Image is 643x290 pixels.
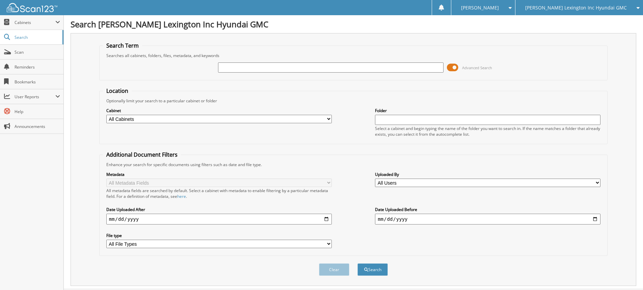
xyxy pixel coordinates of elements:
[525,6,627,10] span: [PERSON_NAME] Lexington Inc Hyundai GMC
[357,263,388,276] button: Search
[7,3,57,12] img: scan123-logo-white.svg
[15,109,60,114] span: Help
[177,193,186,199] a: here
[462,65,492,70] span: Advanced Search
[103,151,181,158] legend: Additional Document Filters
[15,34,59,40] span: Search
[103,42,142,49] legend: Search Term
[375,207,600,212] label: Date Uploaded Before
[103,53,604,58] div: Searches all cabinets, folders, files, metadata, and keywords
[15,64,60,70] span: Reminders
[15,49,60,55] span: Scan
[71,19,636,30] h1: Search [PERSON_NAME] Lexington Inc Hyundai GMC
[106,108,332,113] label: Cabinet
[15,94,55,100] span: User Reports
[375,172,600,177] label: Uploaded By
[375,108,600,113] label: Folder
[461,6,499,10] span: [PERSON_NAME]
[106,207,332,212] label: Date Uploaded After
[319,263,349,276] button: Clear
[106,214,332,225] input: start
[375,126,600,137] div: Select a cabinet and begin typing the name of the folder you want to search in. If the name match...
[103,98,604,104] div: Optionally limit your search to a particular cabinet or folder
[106,188,332,199] div: All metadata fields are searched by default. Select a cabinet with metadata to enable filtering b...
[15,79,60,85] span: Bookmarks
[103,87,132,95] legend: Location
[15,20,55,25] span: Cabinets
[103,162,604,167] div: Enhance your search for specific documents using filters such as date and file type.
[106,172,332,177] label: Metadata
[375,214,600,225] input: end
[15,124,60,129] span: Announcements
[106,233,332,238] label: File type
